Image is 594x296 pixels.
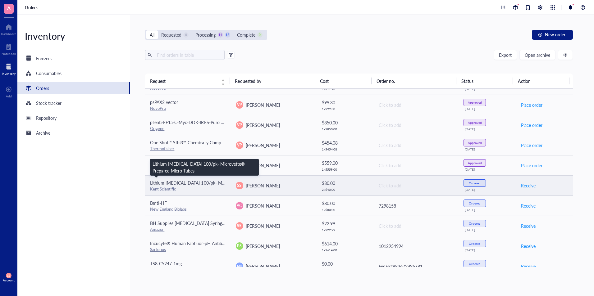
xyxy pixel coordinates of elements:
span: Receive [521,222,536,229]
div: [DATE] [465,168,510,171]
div: Dashboard [1,32,16,36]
div: $ 99.30 [322,99,368,106]
div: segmented control [145,30,267,40]
a: Orders [17,82,130,94]
div: 1 x $ 559.00 [322,168,368,171]
th: Requested by [230,74,315,88]
span: [PERSON_NAME] [246,122,280,128]
div: [DATE] [465,208,510,212]
div: [DATE] [465,188,510,191]
td: Click to add [373,95,459,115]
span: Incucyte® Human Fabfluor-pH Antibody Labeling Dye for Antibody Internalization [150,240,309,246]
div: Click to add [379,122,454,128]
a: Dashboard [1,22,16,36]
div: Click to add [379,101,454,108]
div: Processing [195,31,216,38]
div: Complete [237,31,255,38]
div: $ 0.00 [322,260,368,267]
button: New order [532,30,573,40]
span: [PERSON_NAME] [246,162,280,168]
span: AC [237,203,242,209]
a: New England Biolabs [150,206,187,212]
a: Stock tracker [17,97,130,109]
div: [DATE] [465,107,510,111]
div: 11 [218,32,223,38]
span: [PERSON_NAME] [246,182,280,189]
span: Place order [521,101,542,108]
button: Place order [521,160,543,170]
th: Cost [315,74,372,88]
span: Receive [521,263,536,270]
div: Inventory [17,30,130,42]
td: Click to add [373,175,459,195]
div: $ 80.00 [322,180,368,186]
button: Receive [521,221,536,231]
div: [DATE] [465,228,510,232]
span: [PERSON_NAME] [246,223,280,229]
a: NovoPro [150,105,166,111]
div: Orders [36,85,49,92]
input: Find orders in table [154,50,222,60]
div: 1 x $ 99.30 [322,107,368,111]
a: Inventory [2,62,16,75]
div: 2 x $ 40.00 [322,188,368,191]
span: Open archive [525,52,550,57]
div: Archive [36,129,50,136]
div: Approved [468,141,482,145]
div: Notebook [2,52,16,56]
span: [PERSON_NAME] [246,263,280,269]
div: Requested [161,31,181,38]
span: Place order [521,142,542,149]
td: FedEx#883672996781 [373,256,459,276]
div: $ 80.00 [322,200,368,207]
div: Click to add [379,222,454,229]
a: Sartorius [150,246,166,252]
span: One Shot™ Stbl3™ Chemically Competent [MEDICAL_DATA] [150,139,267,146]
a: Thermofisher [150,146,174,151]
div: Click to add [379,182,454,189]
div: 0 [257,32,263,38]
div: Inventory [2,72,16,75]
div: Ordered [469,242,481,245]
div: 1 x $ 454.08 [322,147,368,151]
button: Receive [521,241,536,251]
span: Place order [521,162,542,169]
div: $ 559.00 [322,159,368,166]
div: Consumables [36,70,62,77]
div: 0 [183,32,189,38]
span: Request [150,78,217,84]
div: Ordered [469,201,481,205]
span: SS [237,183,241,188]
td: Click to add [373,115,459,135]
div: Add [6,94,12,98]
div: [DATE] [465,248,510,252]
div: Ordered [469,222,481,225]
span: VP [237,122,242,128]
button: Export [494,50,517,60]
button: Place order [521,100,543,110]
span: pLenti-EF1a-C-Myc-DDK-IRES-Puro Lentiviral Gene Expression Vector [150,119,284,125]
div: 1 x $ 22.99 [322,228,368,232]
button: Place order [521,120,543,130]
span: TS8-C5247-1mg [150,260,182,267]
a: Notebook [2,42,16,56]
span: BH Supplies [MEDICAL_DATA] Syringes U-100 30G 1ml/cc 5/16" (8mm) Pack of 100 Pcs [150,220,321,226]
span: SS [237,223,241,229]
div: Repository [36,114,57,121]
span: A [7,4,11,12]
span: SS [7,274,10,277]
div: [DATE] [465,87,510,91]
a: Kent Scientific [150,186,176,192]
a: Amazon [150,226,164,232]
span: [PERSON_NAME] [246,102,280,108]
span: Receive [521,182,536,189]
div: Freezers [36,55,52,62]
span: [PERSON_NAME] [246,243,280,249]
a: Freezers [17,52,130,65]
th: Order no. [372,74,456,88]
div: [DATE] [465,147,510,151]
span: VP [237,102,242,108]
td: 7298158 [373,195,459,216]
div: Stock tracker [36,100,62,106]
button: Receive [521,261,536,271]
